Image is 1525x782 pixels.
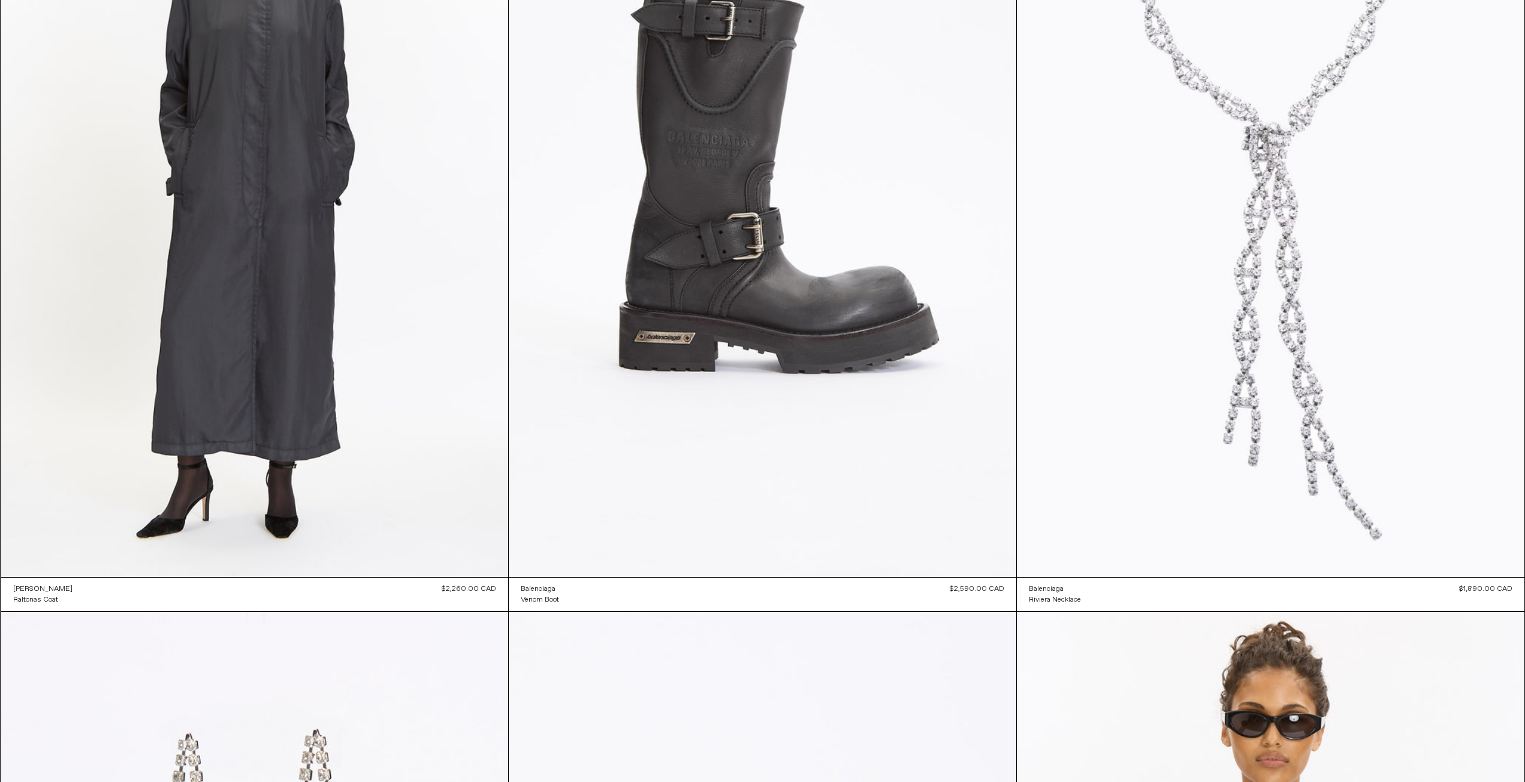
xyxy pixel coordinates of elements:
a: Raltonas Coat [13,594,73,605]
a: Venom Boot [521,594,559,605]
a: [PERSON_NAME] [13,584,73,594]
div: Raltonas Coat [13,595,58,605]
div: $1,890.00 CAD [1459,584,1512,594]
div: Balenciaga [1029,584,1064,594]
div: Balenciaga [521,584,555,594]
div: Riviera Necklace [1029,595,1081,605]
a: Balenciaga [1029,584,1081,594]
div: $2,260.00 CAD [442,584,496,594]
a: Riviera Necklace [1029,594,1081,605]
div: Venom Boot [521,595,559,605]
a: Balenciaga [521,584,559,594]
div: $2,590.00 CAD [950,584,1004,594]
